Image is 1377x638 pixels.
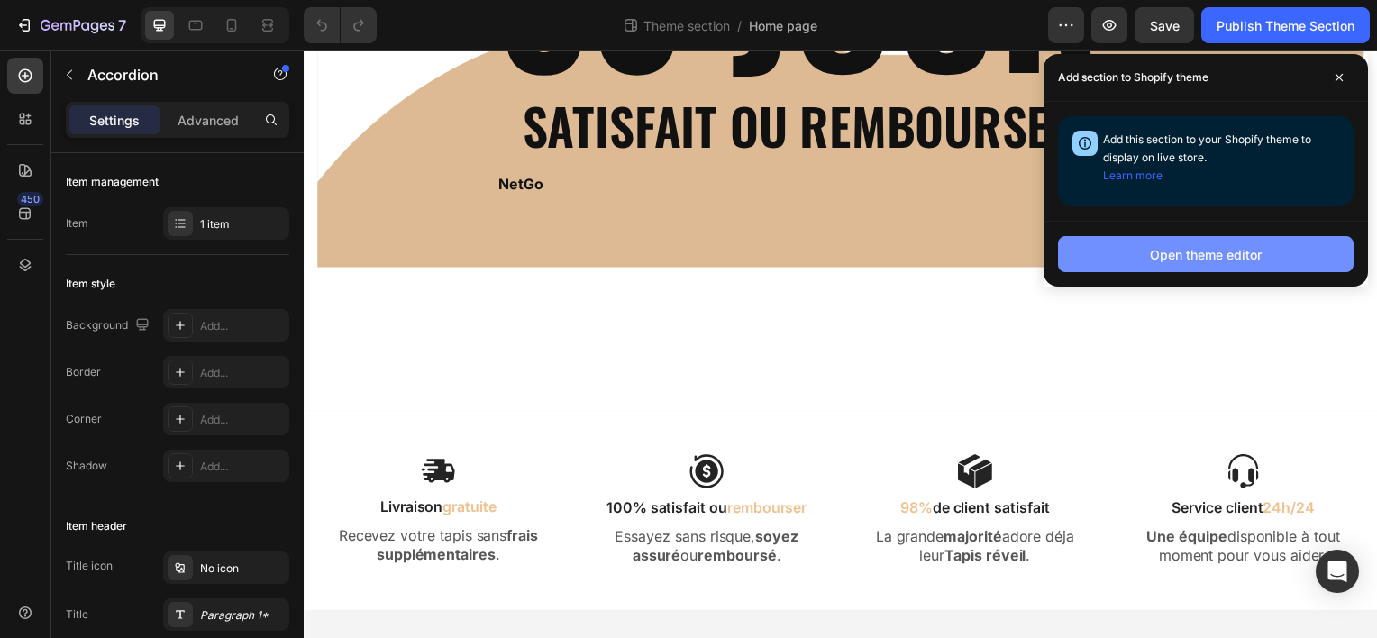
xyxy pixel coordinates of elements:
img: gempages_580885383789675438-28e8f908-b432-4081-b4bc-c11d2ac2cfb2.svg [658,406,694,442]
strong: Une équipe [849,480,930,498]
p: disponible à tout moment pour vous aider. [826,480,1066,518]
div: Add... [200,459,285,475]
strong: majorité [644,480,703,498]
span: rembourser [426,451,506,469]
strong: remboursé [397,499,476,517]
button: 7 [7,7,134,43]
p: Settings [89,111,140,130]
div: Add... [200,365,285,381]
p: Accordion [87,64,241,86]
div: Title icon [66,558,113,574]
p: Add section to Shopify theme [1058,68,1208,87]
img: gempages_580885383789675438-0d1f2471-7ba0-4c8d-8892-a1226db21ef5.svg [388,406,424,442]
p: Service client [826,451,1066,469]
div: Item [66,215,88,232]
div: Open theme editor [1150,245,1262,264]
p: La grande adore déja leur . [556,480,796,518]
div: Paragraph 1* [200,607,285,624]
strong: soyez assuré [331,480,498,517]
iframe: Design area [304,50,1377,638]
p: Essayez sans risque, ou . [286,480,525,518]
span: Home page [749,16,817,35]
button: Learn more [1103,167,1163,185]
button: Publish Theme Section [1201,7,1370,43]
div: Add... [200,318,285,334]
span: Theme section [640,16,734,35]
div: No icon [200,561,285,577]
p: 100% satisfait ou [286,451,525,469]
button: Save [1135,7,1194,43]
span: Save [1150,18,1180,33]
div: Border [66,364,101,380]
div: 1 item [200,216,285,232]
div: Item style [66,276,115,292]
div: Item management [66,174,159,190]
span: / [737,16,742,35]
p: 7 [118,14,126,36]
div: Shadow [66,458,107,474]
span: Add this section to your Shopify theme to display on live store. [1103,132,1311,182]
img: gempages_580885383789675438-03f135c3-6f21-4b97-8c7f-06779dbb6617.svg [928,406,964,442]
div: Add... [200,412,285,428]
div: Background [66,314,153,338]
div: Open Intercom Messenger [1316,550,1359,593]
div: Publish Theme Section [1217,16,1354,35]
div: 450 [17,192,43,206]
strong: Tapis réveil [645,499,727,517]
div: Item header [66,518,127,534]
button: Open theme editor [1058,236,1354,272]
span: 24h/24 [966,451,1018,469]
div: Undo/Redo [304,7,377,43]
p: Advanced [178,111,239,130]
p: de client satisfait [556,451,796,469]
div: Title [66,606,88,623]
span: 98% [601,451,634,469]
div: Corner [66,411,102,427]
